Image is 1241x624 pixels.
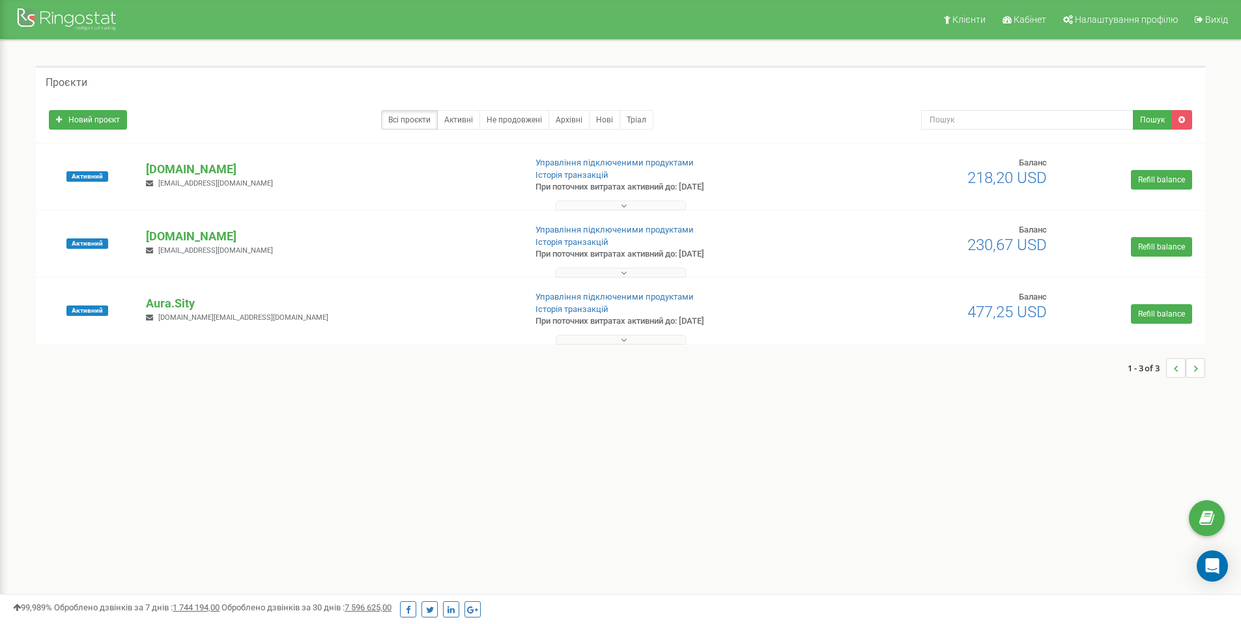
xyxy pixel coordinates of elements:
[146,228,514,245] p: [DOMAIN_NAME]
[146,295,514,312] p: Aura.Sity
[1019,225,1047,234] span: Баланс
[66,238,108,249] span: Активний
[146,161,514,178] p: [DOMAIN_NAME]
[49,110,127,130] a: Новий проєкт
[173,603,220,612] u: 1 744 194,00
[1019,292,1047,302] span: Баланс
[1131,304,1192,324] a: Refill balance
[381,110,438,130] a: Всі проєкти
[1128,345,1205,391] nav: ...
[158,313,328,322] span: [DOMAIN_NAME][EMAIL_ADDRESS][DOMAIN_NAME]
[1131,237,1192,257] a: Refill balance
[921,110,1134,130] input: Пошук
[1019,158,1047,167] span: Баланс
[1133,110,1172,130] button: Пошук
[967,169,1047,187] span: 218,20 USD
[620,110,653,130] a: Тріал
[535,315,806,328] p: При поточних витратах активний до: [DATE]
[46,77,87,89] h5: Проєкти
[952,14,986,25] span: Клієнти
[158,179,273,188] span: [EMAIL_ADDRESS][DOMAIN_NAME]
[54,603,220,612] span: Оброблено дзвінків за 7 днів :
[1205,14,1228,25] span: Вихід
[66,305,108,316] span: Активний
[535,181,806,193] p: При поточних витратах активний до: [DATE]
[535,248,806,261] p: При поточних витратах активний до: [DATE]
[535,158,694,167] a: Управління підключеними продуктами
[437,110,480,130] a: Активні
[1197,550,1228,582] div: Open Intercom Messenger
[1014,14,1046,25] span: Кабінет
[967,303,1047,321] span: 477,25 USD
[1128,358,1166,378] span: 1 - 3 of 3
[535,292,694,302] a: Управління підключеними продуктами
[535,237,608,247] a: Історія транзакцій
[13,603,52,612] span: 99,989%
[479,110,549,130] a: Не продовжені
[535,225,694,234] a: Управління підключеними продуктами
[535,304,608,314] a: Історія транзакцій
[66,171,108,182] span: Активний
[221,603,392,612] span: Оброблено дзвінків за 30 днів :
[967,236,1047,254] span: 230,67 USD
[345,603,392,612] u: 7 596 625,00
[158,246,273,255] span: [EMAIL_ADDRESS][DOMAIN_NAME]
[16,5,121,36] img: Ringostat Logo
[1131,170,1192,190] a: Refill balance
[1075,14,1178,25] span: Налаштування профілю
[589,110,620,130] a: Нові
[549,110,590,130] a: Архівні
[535,170,608,180] a: Історія транзакцій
